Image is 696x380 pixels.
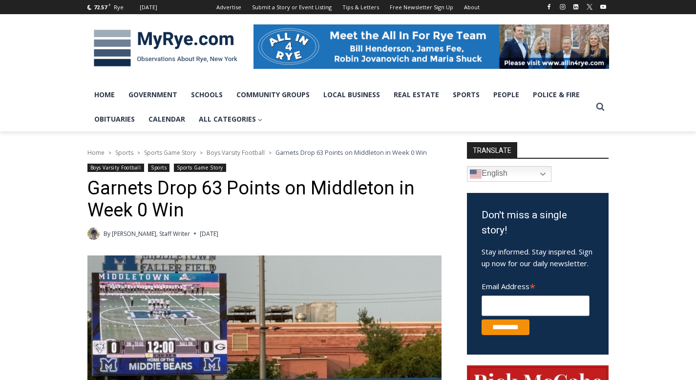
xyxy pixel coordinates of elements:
[230,83,316,107] a: Community Groups
[122,83,184,107] a: Government
[482,246,594,269] p: Stay informed. Stay inspired. Sign up now for our daily newsletter.
[87,23,244,74] img: MyRye.com
[253,24,609,68] img: All in for Rye
[591,98,609,116] button: View Search Form
[316,83,387,107] a: Local Business
[137,149,140,156] span: >
[87,228,100,240] a: Author image
[87,107,142,131] a: Obituaries
[192,107,270,131] a: All Categories
[207,148,265,157] a: Boys Varsity Football
[482,208,594,238] h3: Don't miss a single story!
[112,230,190,238] a: [PERSON_NAME], Staff Writer
[87,228,100,240] img: (PHOTO: MyRye.com 2024 Head Intern, Editor and now Staff Writer Charlie Morris. Contributed.)Char...
[275,148,427,157] span: Garnets Drop 63 Points on Middleton in Week 0 Win
[87,148,442,157] nav: Breadcrumbs
[87,83,591,132] nav: Primary Navigation
[87,148,105,157] a: Home
[467,166,551,182] a: English
[543,1,555,13] a: Facebook
[557,1,569,13] a: Instagram
[115,148,133,157] a: Sports
[526,83,587,107] a: Police & Fire
[387,83,446,107] a: Real Estate
[199,114,263,125] span: All Categories
[87,177,442,222] h1: Garnets Drop 63 Points on Middleton in Week 0 Win
[174,164,226,172] a: Sports Game Story
[104,229,110,238] span: By
[108,149,111,156] span: >
[597,1,609,13] a: YouTube
[269,149,272,156] span: >
[486,83,526,107] a: People
[467,142,517,158] strong: TRANSLATE
[87,83,122,107] a: Home
[114,3,124,12] div: Rye
[148,164,169,172] a: Sports
[144,148,196,157] a: Sports Game Story
[482,276,590,294] label: Email Address
[142,107,192,131] a: Calendar
[140,3,157,12] div: [DATE]
[94,3,107,11] span: 72.57
[200,229,218,238] time: [DATE]
[584,1,595,13] a: X
[570,1,582,13] a: Linkedin
[470,168,482,180] img: en
[184,83,230,107] a: Schools
[446,83,486,107] a: Sports
[200,149,203,156] span: >
[108,2,111,7] span: F
[87,164,144,172] a: Boys Varsity Football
